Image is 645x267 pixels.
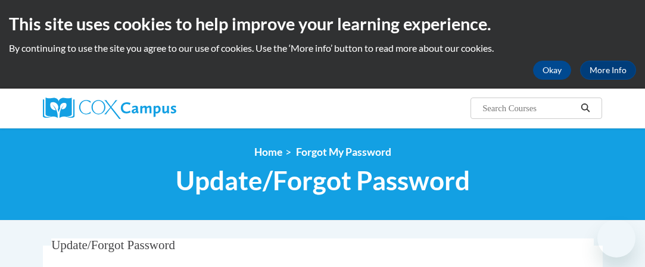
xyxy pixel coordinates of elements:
[254,146,282,158] a: Home
[533,61,571,80] button: Okay
[597,219,635,257] iframe: Button to launch messaging window
[296,146,391,158] span: Forgot My Password
[577,101,594,115] button: Search
[9,12,636,36] h2: This site uses cookies to help improve your learning experience.
[43,98,176,119] img: Cox Campus
[51,238,175,252] span: Update/Forgot Password
[580,61,636,80] a: More Info
[43,98,217,119] a: Cox Campus
[176,165,470,196] span: Update/Forgot Password
[9,42,636,55] p: By continuing to use the site you agree to our use of cookies. Use the ‘More info’ button to read...
[481,101,577,115] input: Search Courses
